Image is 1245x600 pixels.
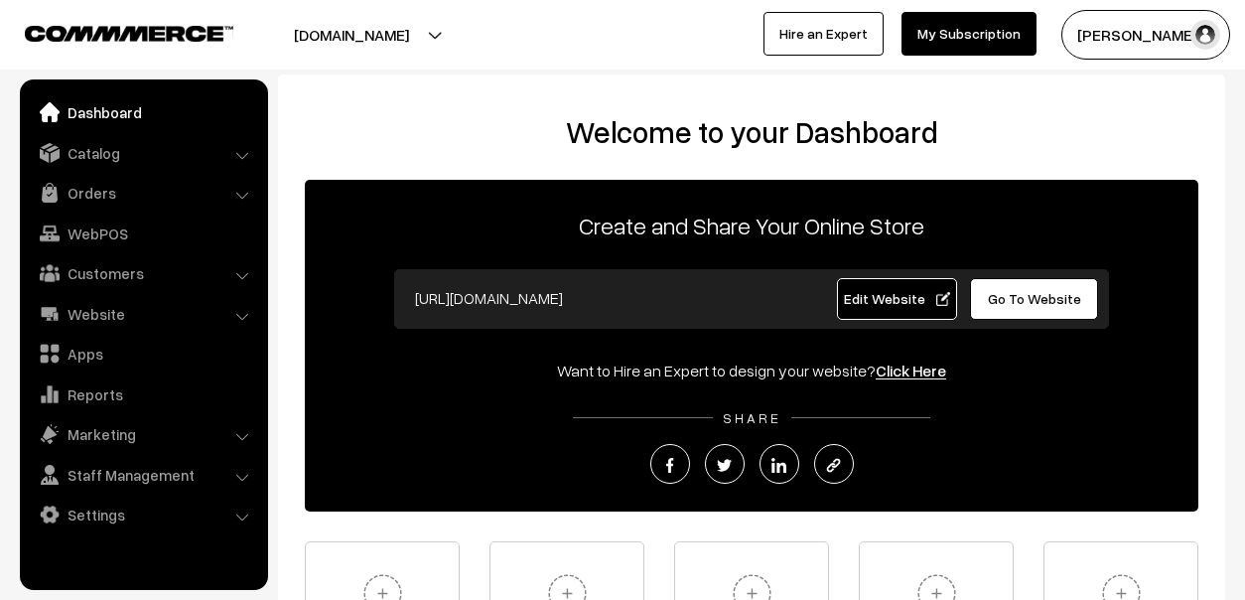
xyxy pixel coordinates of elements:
img: COMMMERCE [25,26,233,41]
div: Want to Hire an Expert to design your website? [305,359,1198,382]
a: Website [25,296,261,332]
a: Go To Website [970,278,1098,320]
span: Go To Website [988,290,1081,307]
a: Orders [25,175,261,211]
a: Staff Management [25,457,261,493]
a: Settings [25,497,261,532]
button: [DOMAIN_NAME] [224,10,479,60]
a: Reports [25,376,261,412]
a: Apps [25,336,261,372]
span: SHARE [713,409,791,426]
a: Hire an Expert [763,12,884,56]
a: Click Here [876,361,946,380]
a: Catalog [25,135,261,171]
p: Create and Share Your Online Store [305,208,1198,243]
a: My Subscription [901,12,1037,56]
a: Customers [25,255,261,291]
span: Edit Website [844,290,950,307]
a: Marketing [25,416,261,452]
img: user [1190,20,1220,50]
a: WebPOS [25,216,261,251]
a: Edit Website [837,278,958,320]
h2: Welcome to your Dashboard [298,114,1205,150]
a: COMMMERCE [25,20,199,44]
a: Dashboard [25,94,261,130]
button: [PERSON_NAME]… [1061,10,1230,60]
